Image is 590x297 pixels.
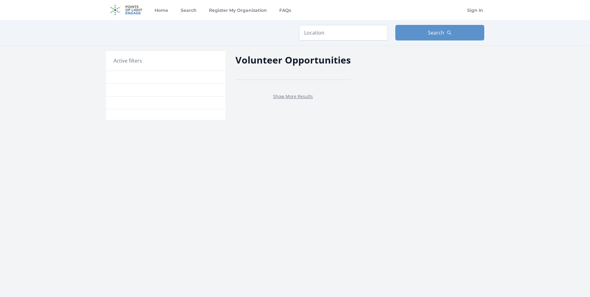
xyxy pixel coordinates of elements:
[273,93,313,99] a: Show More Results
[114,57,142,64] h3: Active filters
[235,53,351,67] h2: Volunteer Opportunities
[428,29,444,36] span: Search
[299,25,388,40] input: Location
[395,25,484,40] button: Search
